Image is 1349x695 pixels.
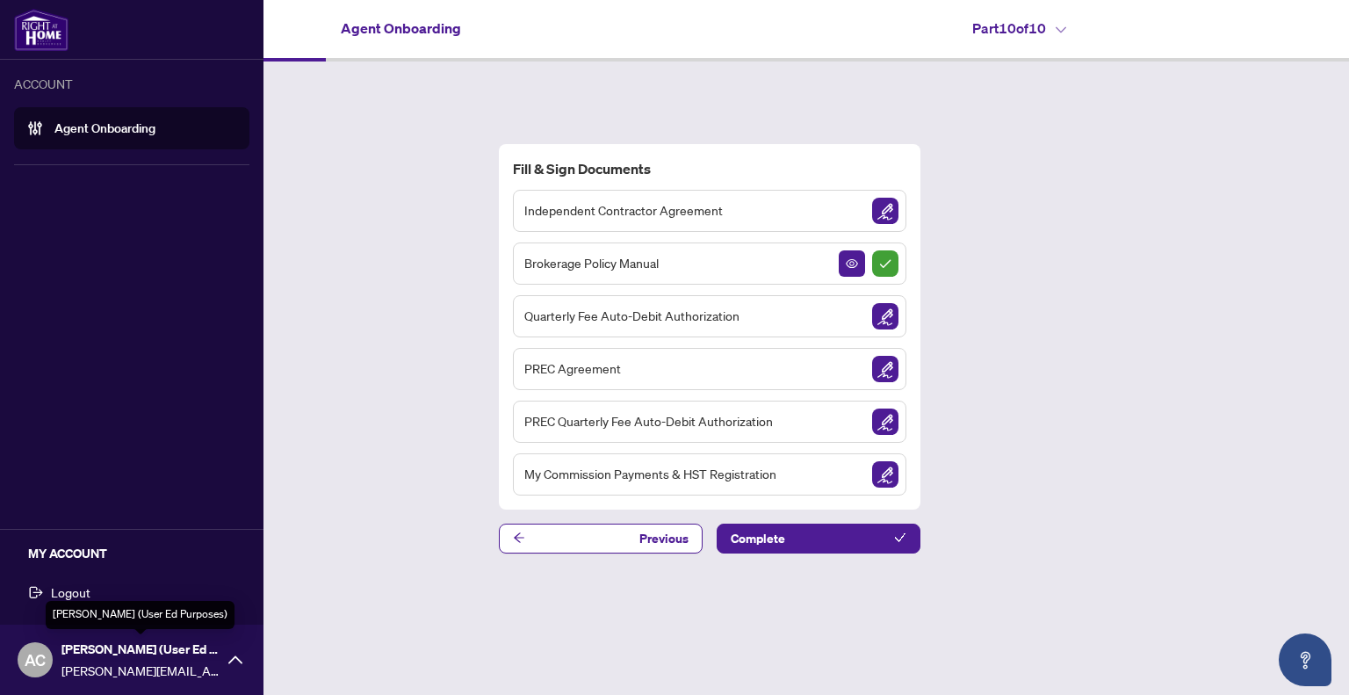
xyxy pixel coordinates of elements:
[872,250,898,277] img: Sign Completed
[872,198,898,224] img: Sign Document
[341,18,461,39] h4: Agent Onboarding
[25,648,46,672] span: AC
[14,577,249,607] button: Logout
[46,601,234,629] div: [PERSON_NAME] (User Ed Purposes)
[872,461,898,488] img: Sign Document
[1279,633,1331,686] button: Open asap
[846,257,858,270] span: View Document
[524,411,773,431] span: PREC Quarterly Fee Auto-Debit Authorization
[513,532,525,544] span: arrow-left
[717,524,920,554] button: Complete
[14,74,249,93] div: ACCOUNT
[524,306,739,326] span: Quarterly Fee Auto-Debit Authorization
[54,120,155,136] a: Agent Onboarding
[14,9,69,51] img: logo
[61,661,220,680] span: [PERSON_NAME][EMAIL_ADDRESS][PERSON_NAME][DOMAIN_NAME]
[61,640,220,659] span: [PERSON_NAME] (User Ed Purposes)
[972,18,1066,39] h4: Part 10 of 10
[872,303,898,329] img: Sign Document
[639,525,689,553] span: Previous
[894,532,906,544] span: check
[524,200,723,221] span: Independent Contractor Agreement
[524,358,621,379] span: PREC Agreement
[872,409,898,435] img: Sign Document
[28,544,249,563] h5: MY ACCOUNT
[51,578,90,606] span: Logout
[872,356,898,382] img: Sign Document
[524,253,659,273] span: Brokerage Policy Manual
[524,464,776,484] span: My Commission Payments & HST Registration
[513,158,906,179] h4: Fill & Sign Documents
[731,525,785,553] span: Complete
[499,524,703,554] button: Previous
